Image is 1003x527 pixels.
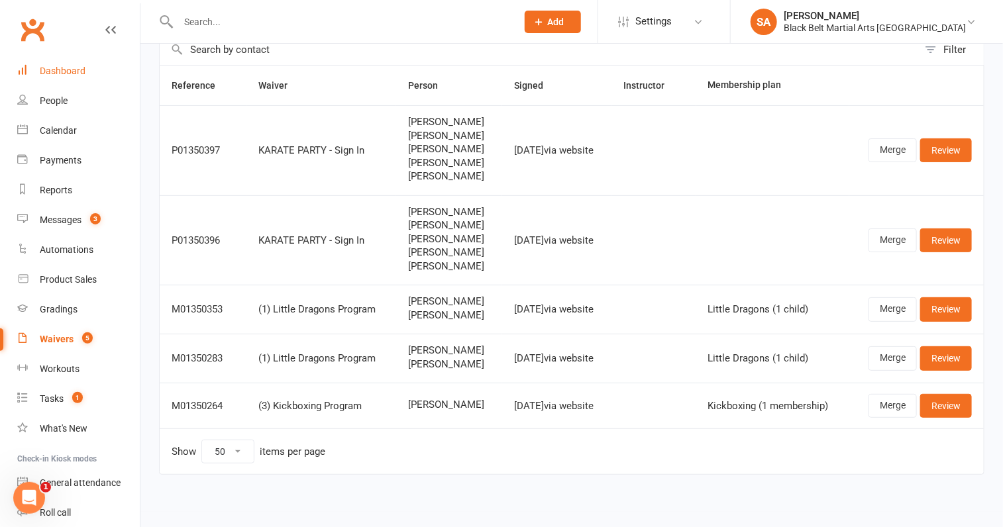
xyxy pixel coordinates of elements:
[40,274,97,285] div: Product Sales
[17,56,140,86] a: Dashboard
[17,146,140,175] a: Payments
[40,125,77,136] div: Calendar
[40,423,87,434] div: What's New
[920,394,972,418] a: Review
[696,66,849,105] th: Membership plan
[408,399,490,410] span: [PERSON_NAME]
[514,80,558,91] span: Signed
[72,392,83,403] span: 1
[920,228,972,252] a: Review
[869,297,917,321] a: Merge
[160,34,918,65] input: Search by contact
[869,346,917,370] a: Merge
[40,334,74,344] div: Waivers
[17,235,140,265] a: Automations
[635,7,672,36] span: Settings
[40,185,72,195] div: Reports
[920,346,972,370] a: Review
[943,42,966,58] div: Filter
[751,9,777,35] div: SA
[172,440,325,463] div: Show
[548,17,564,27] span: Add
[869,394,917,418] a: Merge
[90,213,101,224] span: 3
[172,145,235,156] div: P01350397
[408,130,490,142] span: [PERSON_NAME]
[408,234,490,245] span: [PERSON_NAME]
[17,414,140,444] a: What's New
[708,353,837,364] div: Little Dragons (1 child)
[258,304,384,315] div: (1) Little Dragons Program
[258,401,384,412] div: (3) Kickboxing Program
[17,86,140,116] a: People
[408,247,490,258] span: [PERSON_NAME]
[623,77,679,93] button: Instructor
[514,401,600,412] div: [DATE] via website
[408,345,490,356] span: [PERSON_NAME]
[17,384,140,414] a: Tasks 1
[258,145,384,156] div: KARATE PARTY - Sign In
[408,80,452,91] span: Person
[514,353,600,364] div: [DATE] via website
[172,353,235,364] div: M01350283
[40,155,81,166] div: Payments
[17,205,140,235] a: Messages 3
[408,261,490,272] span: [PERSON_NAME]
[869,138,917,162] a: Merge
[17,468,140,498] a: General attendance kiosk mode
[174,13,507,31] input: Search...
[17,324,140,354] a: Waivers 5
[258,235,384,246] div: KARATE PARTY - Sign In
[172,80,230,91] span: Reference
[408,144,490,155] span: [PERSON_NAME]
[623,80,679,91] span: Instructor
[408,310,490,321] span: [PERSON_NAME]
[40,66,85,76] div: Dashboard
[17,295,140,324] a: Gradings
[408,296,490,307] span: [PERSON_NAME]
[40,304,78,314] div: Gradings
[13,482,45,514] iframe: Intercom live chat
[514,77,558,93] button: Signed
[918,34,984,65] button: Filter
[40,244,93,255] div: Automations
[172,304,235,315] div: M01350353
[408,171,490,182] span: [PERSON_NAME]
[172,235,235,246] div: P01350396
[40,215,81,225] div: Messages
[784,10,966,22] div: [PERSON_NAME]
[920,297,972,321] a: Review
[408,207,490,218] span: [PERSON_NAME]
[258,353,384,364] div: (1) Little Dragons Program
[408,77,452,93] button: Person
[525,11,581,33] button: Add
[16,13,49,46] a: Clubworx
[408,158,490,169] span: [PERSON_NAME]
[260,446,325,457] div: items per page
[17,265,140,295] a: Product Sales
[514,235,600,246] div: [DATE] via website
[40,477,121,488] div: General attendance
[408,117,490,128] span: [PERSON_NAME]
[40,482,51,493] span: 1
[17,175,140,205] a: Reports
[172,77,230,93] button: Reference
[40,507,71,518] div: Roll call
[869,228,917,252] a: Merge
[408,220,490,231] span: [PERSON_NAME]
[40,363,79,374] div: Workouts
[258,77,302,93] button: Waiver
[408,359,490,370] span: [PERSON_NAME]
[172,401,235,412] div: M01350264
[40,393,64,404] div: Tasks
[258,80,302,91] span: Waiver
[514,304,600,315] div: [DATE] via website
[784,22,966,34] div: Black Belt Martial Arts [GEOGRAPHIC_DATA]
[17,354,140,384] a: Workouts
[708,304,837,315] div: Little Dragons (1 child)
[514,145,600,156] div: [DATE] via website
[40,95,68,106] div: People
[920,138,972,162] a: Review
[17,116,140,146] a: Calendar
[708,401,837,412] div: Kickboxing (1 membership)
